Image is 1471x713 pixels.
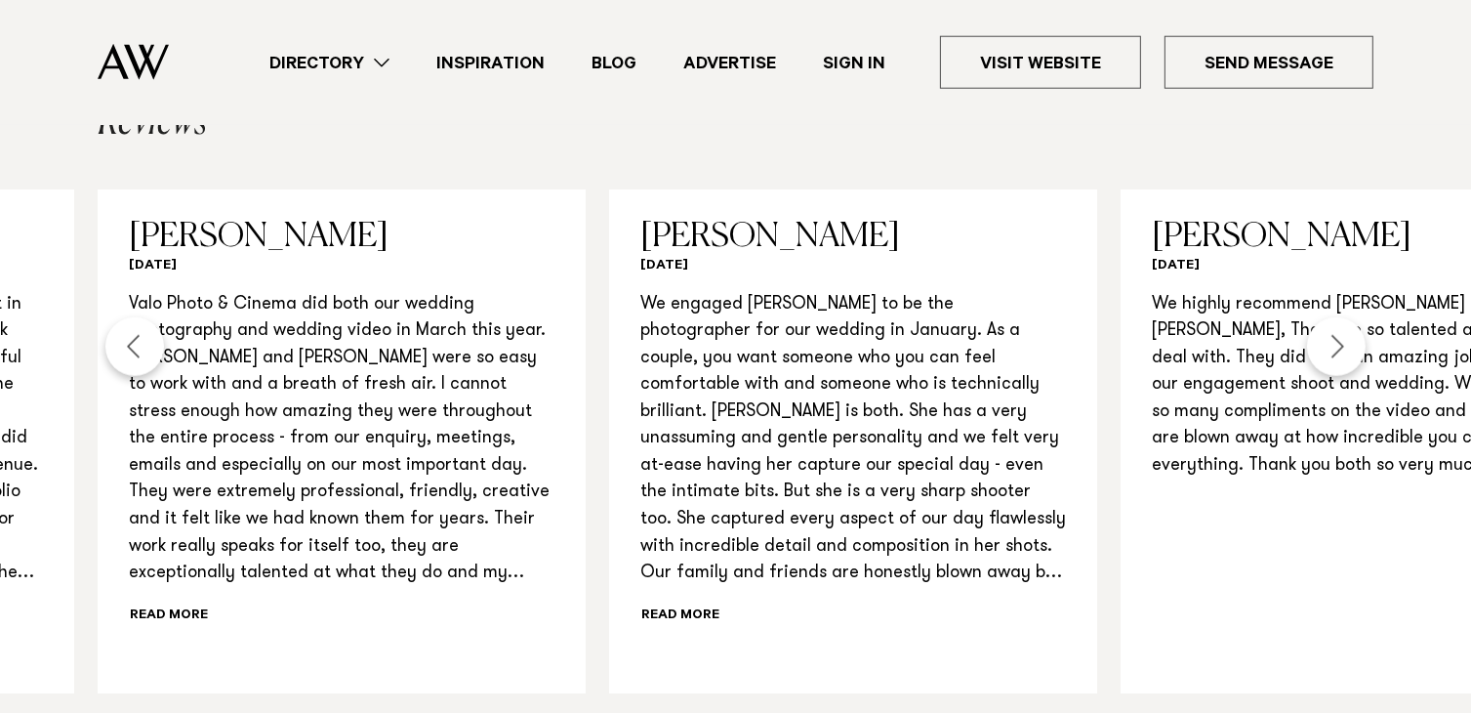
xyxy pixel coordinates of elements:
swiper-slide: 8 / 17 [609,189,1097,694]
p: We engaged [PERSON_NAME] to be the photographer for our wedding in January. As a couple, you want... [640,292,1066,588]
a: Sign In [799,50,909,76]
a: [PERSON_NAME] [DATE] Valo Photo & Cinema did both our wedding photography and wedding video in Ma... [98,189,586,694]
a: Send Message [1165,36,1373,89]
a: Directory [246,50,413,76]
swiper-slide: 7 / 17 [98,189,586,694]
p: Valo Photo & Cinema did both our wedding photography and wedding video in March this year. [PERSO... [129,292,554,588]
img: Auckland Weddings Logo [98,44,169,80]
a: View all reviews [1248,115,1373,131]
a: Visit Website [940,36,1141,89]
h3: [PERSON_NAME] [129,221,554,254]
a: Inspiration [413,50,568,76]
h6: [DATE] [640,258,1066,276]
h6: [DATE] [129,258,554,276]
a: Advertise [660,50,799,76]
a: [PERSON_NAME] [DATE] We engaged [PERSON_NAME] to be the photographer for our wedding in January. ... [609,189,1097,694]
h3: [PERSON_NAME] [640,221,1066,254]
a: Blog [568,50,660,76]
